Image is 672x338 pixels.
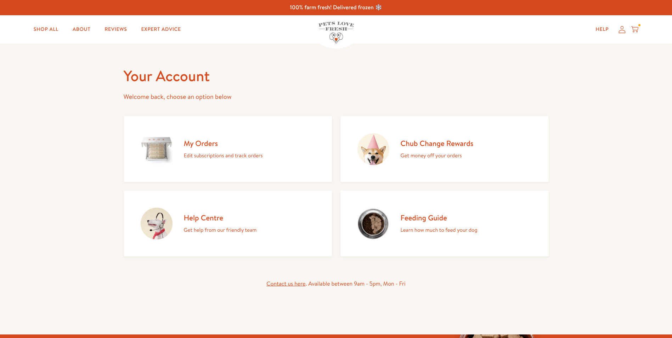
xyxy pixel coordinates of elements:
[401,213,478,222] h2: Feeding Guide
[124,279,549,289] div: . Available between 9am - 5pm, Mon - Fri
[184,151,263,160] p: Edit subscriptions and track orders
[136,22,187,36] a: Expert Advice
[99,22,132,36] a: Reviews
[401,225,478,235] p: Learn how much to feed your dog
[340,191,549,257] a: Feeding Guide Learn how much to feed your dog
[401,139,474,148] h2: Chub Change Rewards
[28,22,64,36] a: Shop All
[266,280,305,288] a: Contact us here
[340,116,549,182] a: Chub Change Rewards Get money off your orders
[401,151,474,160] p: Get money off your orders
[124,191,332,257] a: Help Centre Get help from our friendly team
[590,22,614,36] a: Help
[184,213,257,222] h2: Help Centre
[124,91,549,102] p: Welcome back, choose an option below
[184,139,263,148] h2: My Orders
[184,225,257,235] p: Get help from our friendly team
[124,116,332,182] a: My Orders Edit subscriptions and track orders
[318,22,354,43] img: Pets Love Fresh
[124,66,549,86] h1: Your Account
[67,22,96,36] a: About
